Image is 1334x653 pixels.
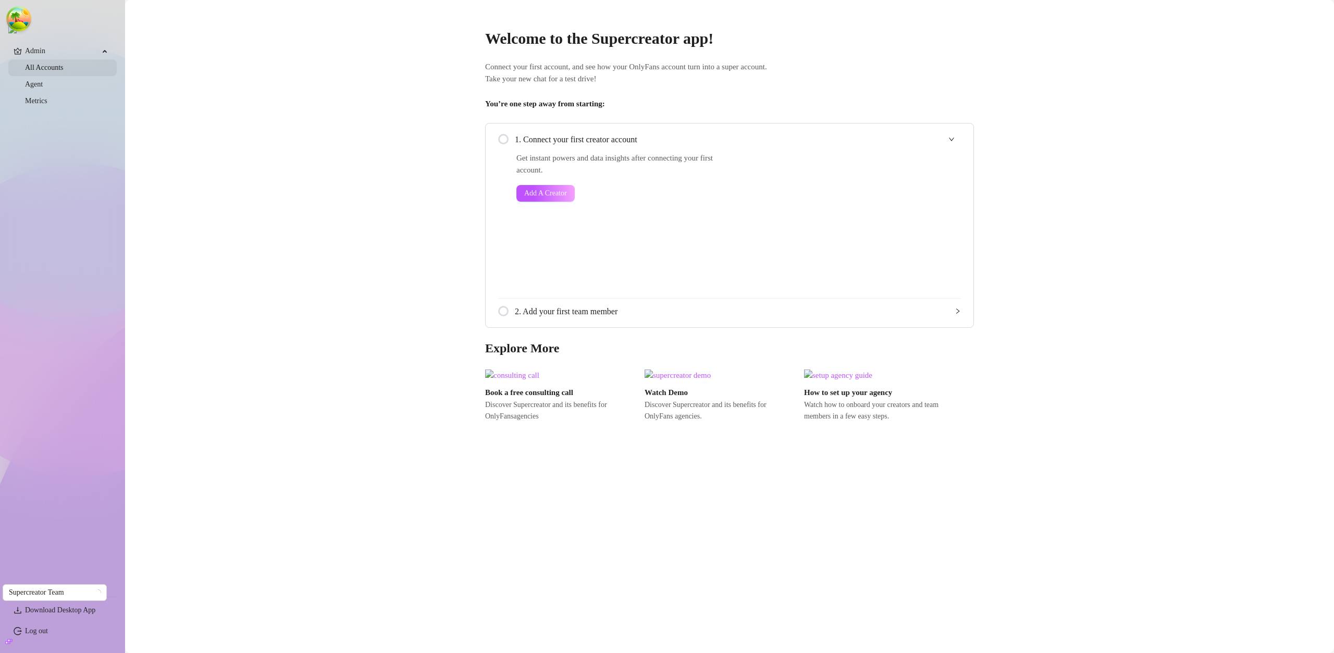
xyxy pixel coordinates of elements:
span: download [14,606,22,614]
strong: You’re one step away from starting: [485,100,605,108]
span: Discover Supercreator and its benefits for OnlyFans agencies. [645,399,796,422]
strong: Book a free consulting call [485,388,573,397]
iframe: Add Creators [752,152,961,286]
span: expanded [948,136,955,142]
span: Discover Supercreator and its benefits for OnlyFans agencies [485,399,636,422]
span: Admin [25,43,99,59]
img: setup agency guide [804,369,955,382]
span: crown [14,47,22,55]
img: consulting call [485,369,636,382]
span: 2. Add your first team member [515,305,961,318]
h2: Welcome to the Supercreator app! [485,29,974,48]
a: Metrics [25,97,47,105]
img: supercreator demo [645,369,796,382]
button: Open Tanstack query devtools [8,8,29,29]
a: Log out [25,627,48,635]
a: Watch DemoDiscover Supercreator and its benefits for OnlyFans agencies. [645,369,796,422]
strong: How to set up your agency [804,388,892,397]
span: collapsed [955,308,961,314]
span: loading [95,589,101,596]
h3: Explore More [485,340,974,357]
div: 2. Add your first team member [498,299,961,324]
div: 1. Connect your first creator account [498,127,961,152]
a: How to set up your agencyWatch how to onboard your creators and team members in a few easy steps. [804,369,955,422]
strong: Watch Demo [645,388,688,397]
span: Watch how to onboard your creators and team members in a few easy steps. [804,399,955,422]
span: Get instant powers and data insights after connecting your first account. [516,152,726,177]
span: build [5,638,13,645]
a: Agent [25,80,43,88]
span: Supercreator Team [9,585,101,600]
span: 1. Connect your first creator account [515,133,961,146]
span: Add A Creator [524,189,567,198]
a: All Accounts [25,64,64,71]
button: Add A Creator [516,185,575,202]
span: Download Desktop App [25,606,95,614]
a: Add A Creator [516,185,726,202]
span: Connect your first account, and see how your OnlyFans account turn into a super account. Take you... [485,61,974,85]
a: Book a free consulting callDiscover Supercreator and its benefits for OnlyFansagencies [485,369,636,422]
